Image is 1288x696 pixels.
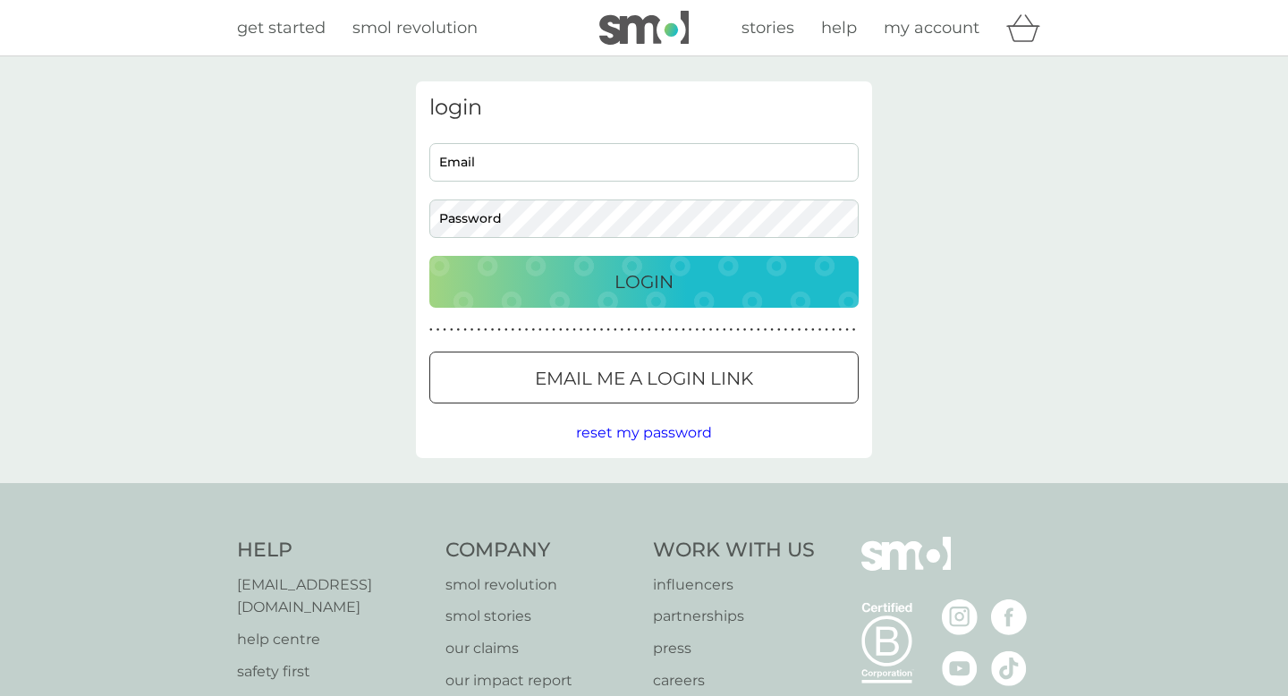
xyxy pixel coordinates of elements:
[777,326,781,335] p: ●
[750,326,753,335] p: ●
[818,326,822,335] p: ●
[614,326,617,335] p: ●
[237,18,326,38] span: get started
[497,326,501,335] p: ●
[237,537,428,564] h4: Help
[429,95,859,121] h3: login
[572,326,576,335] p: ●
[457,326,461,335] p: ●
[445,669,636,692] a: our impact report
[991,599,1027,635] img: visit the smol Facebook page
[512,326,515,335] p: ●
[491,326,495,335] p: ●
[884,18,979,38] span: my account
[770,326,774,335] p: ●
[445,537,636,564] h4: Company
[237,660,428,683] p: safety first
[477,326,480,335] p: ●
[518,326,521,335] p: ●
[653,537,815,564] h4: Work With Us
[463,326,467,335] p: ●
[741,18,794,38] span: stories
[743,326,747,335] p: ●
[600,326,604,335] p: ●
[586,326,589,335] p: ●
[653,637,815,660] a: press
[861,537,951,598] img: smol
[695,326,699,335] p: ●
[436,326,440,335] p: ●
[593,326,597,335] p: ●
[821,15,857,41] a: help
[791,326,794,335] p: ●
[640,326,644,335] p: ●
[627,326,631,335] p: ●
[237,573,428,619] a: [EMAIL_ADDRESS][DOMAIN_NAME]
[352,15,478,41] a: smol revolution
[599,11,689,45] img: smol
[559,326,563,335] p: ●
[709,326,713,335] p: ●
[741,15,794,41] a: stories
[429,256,859,308] button: Login
[429,352,859,403] button: Email me a login link
[764,326,767,335] p: ●
[682,326,685,335] p: ●
[825,326,828,335] p: ●
[653,669,815,692] a: careers
[538,326,542,335] p: ●
[576,424,712,441] span: reset my password
[531,326,535,335] p: ●
[429,326,433,335] p: ●
[525,326,529,335] p: ●
[237,628,428,651] a: help centre
[504,326,508,335] p: ●
[445,637,636,660] a: our claims
[811,326,815,335] p: ●
[237,15,326,41] a: get started
[675,326,679,335] p: ●
[606,326,610,335] p: ●
[716,326,719,335] p: ●
[689,326,692,335] p: ●
[484,326,487,335] p: ●
[702,326,706,335] p: ●
[552,326,555,335] p: ●
[991,650,1027,686] img: visit the smol Tiktok page
[832,326,835,335] p: ●
[352,18,478,38] span: smol revolution
[580,326,583,335] p: ●
[821,18,857,38] span: help
[661,326,665,335] p: ●
[653,605,815,628] a: partnerships
[445,573,636,597] a: smol revolution
[730,326,733,335] p: ●
[757,326,760,335] p: ●
[736,326,740,335] p: ●
[621,326,624,335] p: ●
[668,326,672,335] p: ●
[546,326,549,335] p: ●
[845,326,849,335] p: ●
[798,326,801,335] p: ●
[450,326,453,335] p: ●
[804,326,808,335] p: ●
[784,326,788,335] p: ●
[445,605,636,628] a: smol stories
[884,15,979,41] a: my account
[653,573,815,597] a: influencers
[470,326,474,335] p: ●
[723,326,726,335] p: ●
[942,650,978,686] img: visit the smol Youtube page
[1006,10,1051,46] div: basket
[634,326,638,335] p: ●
